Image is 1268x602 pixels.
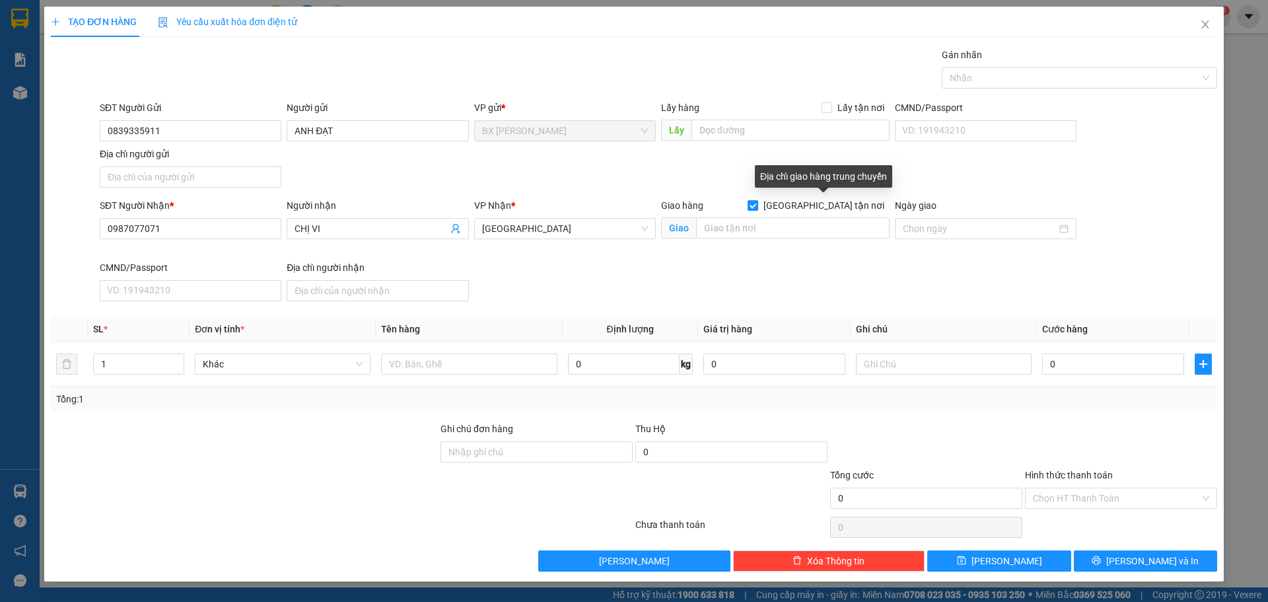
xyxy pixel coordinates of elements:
span: Giao hàng [661,200,703,211]
span: [GEOGRAPHIC_DATA] tận nơi [758,198,890,213]
span: Lấy [661,120,691,141]
li: [PERSON_NAME] [7,7,192,32]
span: kg [680,354,693,375]
img: icon [158,17,168,28]
span: SL [93,324,104,334]
input: VD: Bàn, Ghế [381,354,557,375]
button: Close [1187,7,1224,44]
span: Lấy hàng [661,102,699,113]
div: Người nhận [287,198,468,213]
input: Ghi Chú [856,354,1032,375]
label: Ngày giao [895,200,936,211]
div: CMND/Passport [895,100,1076,115]
span: Giao [661,217,696,239]
span: Thu Hộ [635,424,666,434]
div: Chưa thanh toán [634,517,829,541]
div: CMND/Passport [100,260,281,275]
span: TẠO ĐƠN HÀNG [51,17,137,27]
span: Cước hàng [1042,324,1088,334]
div: SĐT Người Nhận [100,198,281,213]
span: delete [792,556,802,566]
span: save [957,556,966,566]
button: save[PERSON_NAME] [927,550,1071,572]
span: plus [51,17,60,26]
span: user-add [450,223,461,234]
div: SĐT Người Gửi [100,100,281,115]
span: Định lượng [607,324,654,334]
input: Ngày giao [903,221,1057,236]
button: delete [56,354,77,375]
span: Lấy tận nơi [832,100,890,115]
span: Sài Gòn [482,219,648,239]
span: [PERSON_NAME] [971,554,1042,568]
label: Ghi chú đơn hàng [440,424,513,434]
span: Giá trị hàng [703,324,752,334]
span: Xóa Thông tin [807,554,864,568]
button: deleteXóa Thông tin [733,550,925,572]
input: Giao tận nơi [696,217,890,239]
span: Tổng cước [830,470,874,480]
input: Dọc đường [691,120,890,141]
span: Yêu cầu xuất hóa đơn điện tử [158,17,297,27]
span: Đơn vị tính [195,324,244,334]
div: Tổng: 1 [56,392,489,406]
span: environment [7,88,16,97]
li: VP BX [PERSON_NAME] [7,56,91,85]
div: Địa chỉ người gửi [100,147,281,161]
span: [PERSON_NAME] và In [1106,554,1199,568]
input: Địa chỉ của người nhận [287,280,468,301]
span: Khác [203,354,363,374]
span: Tên hàng [381,324,420,334]
span: [PERSON_NAME] [599,554,670,568]
input: Địa chỉ của người gửi [100,167,281,188]
img: logo.jpg [7,7,53,53]
span: BX Cao Lãnh [482,121,648,141]
span: VP Nhận [474,200,511,211]
label: Hình thức thanh toán [1025,470,1113,480]
div: Địa chỉ giao hàng trung chuyển [755,165,892,188]
div: VP gửi [474,100,656,115]
input: Ghi chú đơn hàng [440,441,633,463]
th: Ghi chú [851,317,1037,342]
span: plus [1195,359,1211,369]
div: Người gửi [287,100,468,115]
label: Gán nhãn [942,50,982,60]
button: printer[PERSON_NAME] và In [1074,550,1217,572]
span: close [1200,19,1211,30]
input: 0 [703,354,845,375]
div: Địa chỉ người nhận [287,260,468,275]
li: VP [GEOGRAPHIC_DATA] [91,56,176,100]
button: plus [1195,354,1212,375]
span: printer [1092,556,1101,566]
button: [PERSON_NAME] [538,550,730,572]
